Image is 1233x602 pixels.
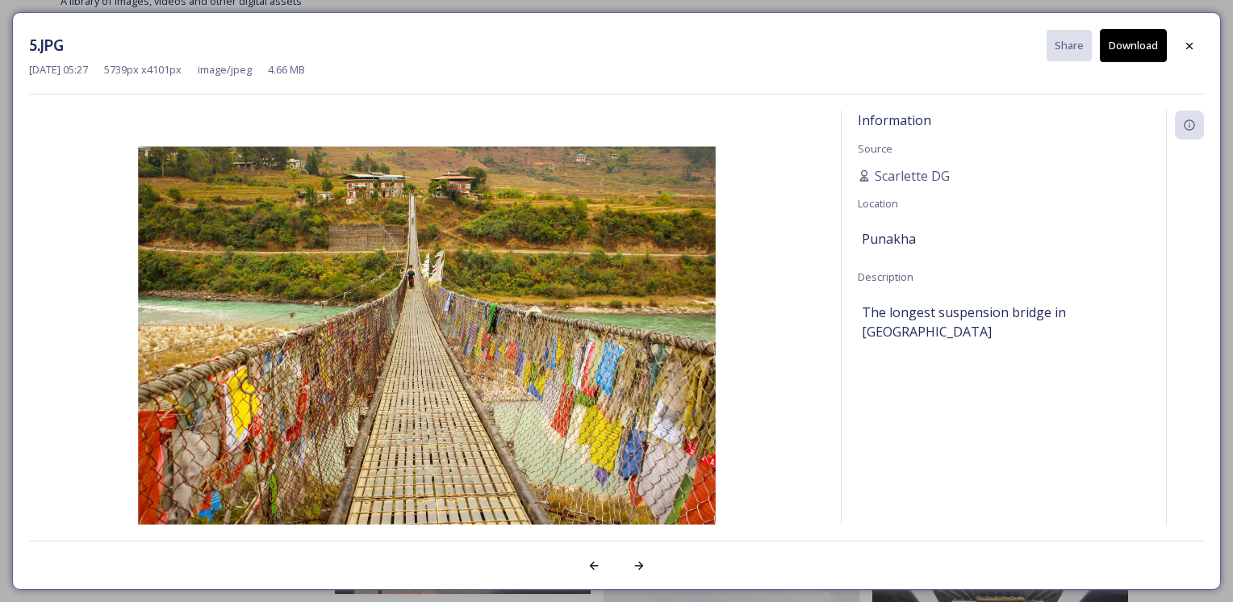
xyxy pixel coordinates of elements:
span: Punakha [862,229,916,249]
span: Description [858,270,913,284]
button: Download [1100,29,1167,62]
span: Source [858,141,892,156]
span: image/jpeg [198,62,252,77]
span: 5739 px x 4101 px [104,62,182,77]
span: Location [858,196,898,211]
button: Share [1047,30,1092,61]
span: Information [858,111,931,129]
span: The longest suspension bridge in [GEOGRAPHIC_DATA] [862,303,1146,341]
span: 4.66 MB [268,62,305,77]
img: 5.JPG [29,111,825,567]
span: [DATE] 05:27 [29,62,88,77]
span: Scarlette DG [875,166,950,186]
h3: 5.JPG [29,34,64,57]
